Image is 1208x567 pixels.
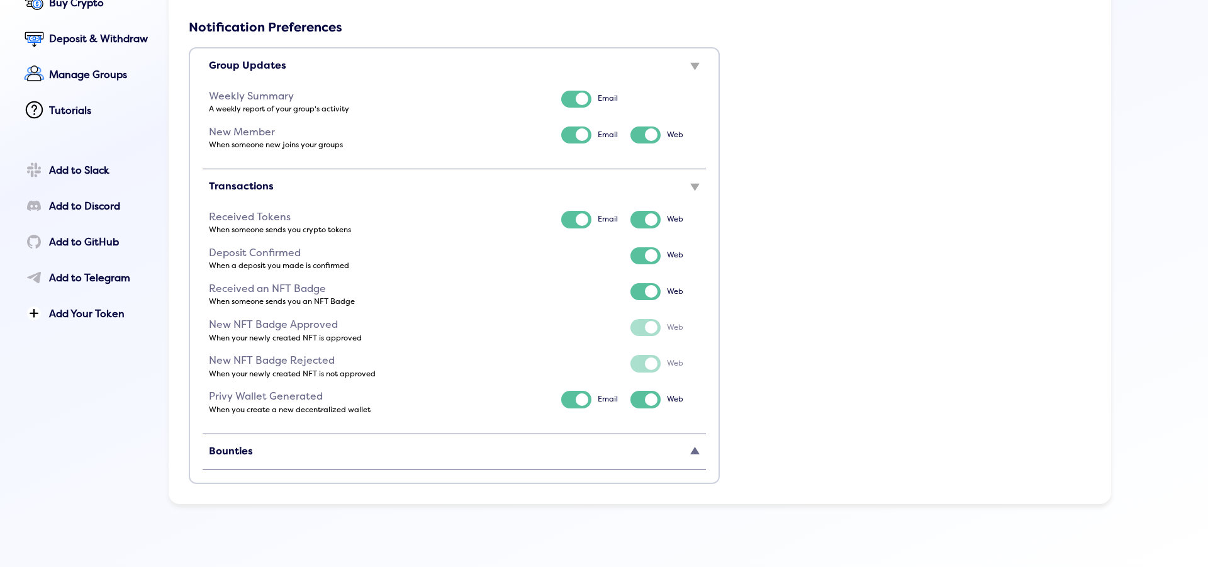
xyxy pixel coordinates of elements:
div: New Member [209,126,549,138]
div: Weekly Summary [209,91,549,102]
div: New NFT Badge Approved [209,319,549,330]
div: When someone sends you an NFT Badge [209,298,555,306]
div: When someone sends you crypto tokens [209,226,555,235]
div: When your newly created NFT is approved [209,334,555,343]
a: Add to Discord [21,193,151,222]
div: Received an NFT Badge [209,283,549,295]
div: Privy Wallet Generated [209,391,549,402]
div: Add to Slack [49,165,151,176]
div: Manage Groups [49,69,151,81]
div: Tutorials [49,105,151,116]
div: When you create a new decentralized wallet [209,406,555,415]
a: Add to Slack [21,157,151,186]
a: Tutorials [21,98,151,126]
div: When your newly created NFT is not approved [209,370,555,379]
div: Email [598,395,618,404]
a: Add to GitHub [21,229,151,257]
span: Group Updates [209,59,286,72]
div: A weekly report of your group's activity [209,105,555,114]
div: Add Your Token [49,308,151,320]
div: Notification Preferences [189,20,1078,35]
div: Received Tokens [209,211,549,223]
span: Transactions [209,180,274,193]
div: Email [598,131,618,140]
span: Bounties [209,445,253,458]
div: Email [598,215,618,224]
div: Web [667,215,683,224]
div: When someone new joins your groups [209,141,555,150]
div: When a deposit you made is confirmed [209,262,555,271]
div: Add to Telegram [49,272,151,284]
div: Web [667,395,683,404]
div: Web [667,131,683,140]
a: Deposit & Withdraw [21,26,151,54]
a: Add Your Token [21,301,151,329]
a: Add to Telegram [21,265,151,293]
div: Deposit & Withdraw [49,33,151,45]
a: Manage Groups [21,62,151,90]
div: Web [667,288,683,296]
div: Add to Discord [49,201,151,212]
div: New NFT Badge Rejected [209,355,549,366]
div: Deposit Confirmed [209,247,549,259]
div: Web [667,251,683,260]
div: Email [598,94,618,103]
div: Add to GitHub [49,237,151,248]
